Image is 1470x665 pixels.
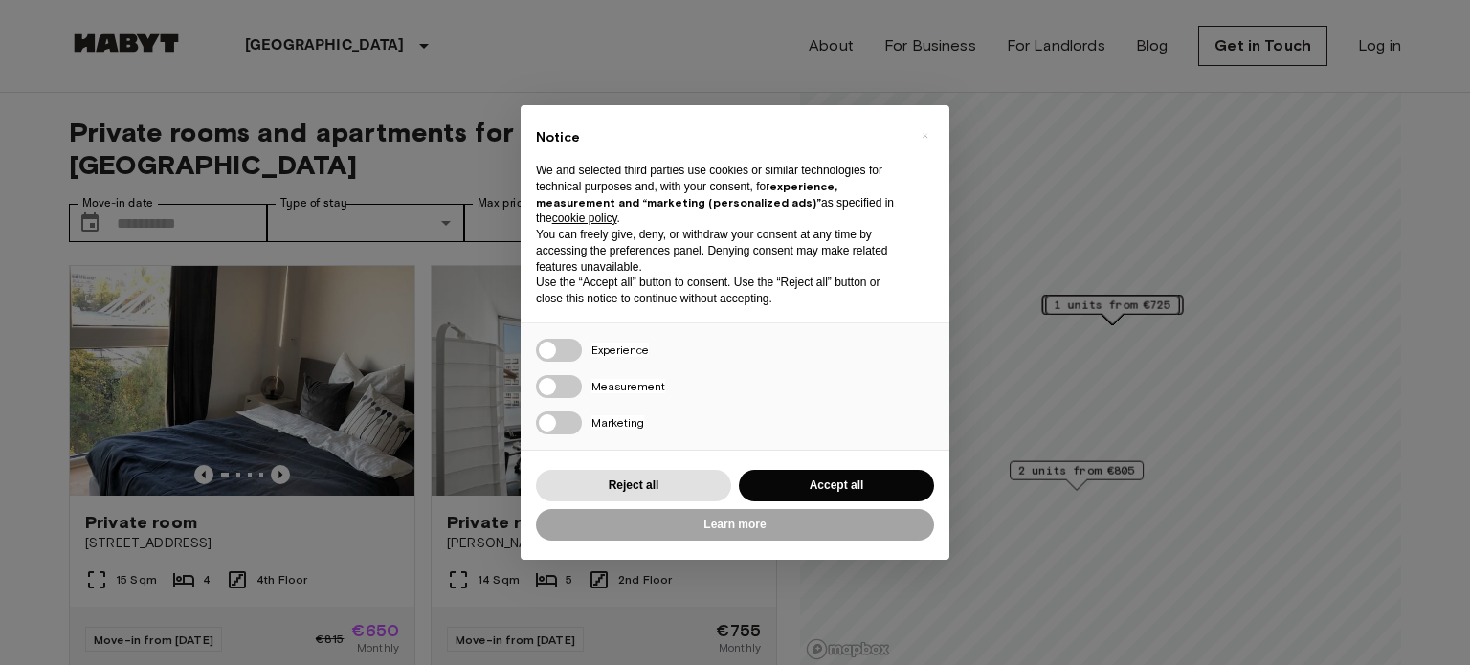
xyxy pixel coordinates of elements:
[922,124,928,147] span: ×
[552,211,617,225] a: cookie policy
[536,163,903,227] p: We and selected third parties use cookies or similar technologies for technical purposes and, wit...
[536,128,903,147] h2: Notice
[591,379,665,393] span: Measurement
[536,227,903,275] p: You can freely give, deny, or withdraw your consent at any time by accessing the preferences pane...
[536,470,731,501] button: Reject all
[536,509,934,541] button: Learn more
[591,415,644,430] span: Marketing
[739,470,934,501] button: Accept all
[909,121,940,151] button: Close this notice
[591,343,649,357] span: Experience
[536,275,903,307] p: Use the “Accept all” button to consent. Use the “Reject all” button or close this notice to conti...
[536,179,837,210] strong: experience, measurement and “marketing (personalized ads)”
